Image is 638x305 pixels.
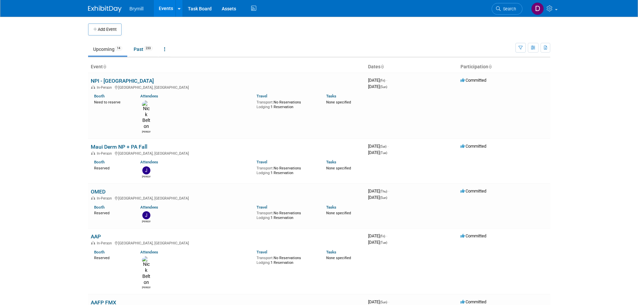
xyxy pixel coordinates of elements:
[458,61,550,73] th: Participation
[91,151,95,155] img: In-Person Event
[88,43,127,56] a: Upcoming14
[129,43,158,56] a: Past233
[368,299,389,304] span: [DATE]
[257,165,316,175] div: No Reservations 1 Reservation
[326,211,351,215] span: None specified
[130,6,144,11] span: Brymill
[144,46,153,51] span: 233
[103,64,106,69] a: Sort by Event Name
[365,61,458,73] th: Dates
[142,130,150,134] div: Nick Belton
[88,23,122,35] button: Add Event
[257,256,274,260] span: Transport:
[257,171,271,175] span: Lodging:
[91,144,147,150] a: Maui Derm NP + PA Fall
[142,100,150,130] img: Nick Belton
[501,6,516,11] span: Search
[97,196,114,201] span: In-Person
[380,79,385,82] span: (Fri)
[257,211,274,215] span: Transport:
[488,64,492,69] a: Sort by Participation Type
[326,94,336,98] a: Tasks
[257,99,316,109] div: No Reservations 1 Reservation
[88,6,122,12] img: ExhibitDay
[460,233,486,238] span: Committed
[257,260,271,265] span: Lodging:
[326,166,351,170] span: None specified
[94,254,131,260] div: Reserved
[94,94,104,98] a: Booth
[257,254,316,265] div: No Reservations 1 Reservation
[142,256,150,285] img: Nick Belton
[91,150,363,156] div: [GEOGRAPHIC_DATA], [GEOGRAPHIC_DATA]
[88,61,365,73] th: Event
[91,195,363,201] div: [GEOGRAPHIC_DATA], [GEOGRAPHIC_DATA]
[326,256,351,260] span: None specified
[91,240,363,245] div: [GEOGRAPHIC_DATA], [GEOGRAPHIC_DATA]
[94,160,104,164] a: Booth
[91,241,95,244] img: In-Person Event
[460,299,486,304] span: Committed
[140,205,158,210] a: Attendees
[142,285,150,289] div: Nick Belton
[140,160,158,164] a: Attendees
[142,174,150,178] div: Jeffery McDowell
[97,151,114,156] span: In-Person
[380,151,387,155] span: (Tue)
[140,250,158,254] a: Attendees
[94,205,104,210] a: Booth
[94,99,131,105] div: Need to reserve
[91,78,154,84] a: NPI - [GEOGRAPHIC_DATA]
[140,94,158,98] a: Attendees
[460,78,486,83] span: Committed
[380,189,387,193] span: (Thu)
[257,166,274,170] span: Transport:
[388,299,389,304] span: -
[326,100,351,104] span: None specified
[388,188,389,194] span: -
[94,210,131,216] div: Reserved
[531,2,544,15] img: Delaney Bryne
[257,100,274,104] span: Transport:
[91,84,363,90] div: [GEOGRAPHIC_DATA], [GEOGRAPHIC_DATA]
[257,216,271,220] span: Lodging:
[460,144,486,149] span: Committed
[380,241,387,244] span: (Tue)
[368,188,389,194] span: [DATE]
[94,165,131,171] div: Reserved
[257,205,267,210] a: Travel
[387,144,388,149] span: -
[368,144,388,149] span: [DATE]
[368,233,387,238] span: [DATE]
[326,205,336,210] a: Tasks
[368,150,387,155] span: [DATE]
[326,250,336,254] a: Tasks
[91,188,105,195] a: OMED
[368,78,387,83] span: [DATE]
[91,196,95,200] img: In-Person Event
[142,166,150,174] img: Jeffery McDowell
[380,300,387,304] span: (Sun)
[326,160,336,164] a: Tasks
[142,211,150,219] img: Jeffery McDowell
[97,241,114,245] span: In-Person
[386,78,387,83] span: -
[368,240,387,245] span: [DATE]
[257,105,271,109] span: Lodging:
[257,250,267,254] a: Travel
[380,64,384,69] a: Sort by Start Date
[257,160,267,164] a: Travel
[492,3,522,15] a: Search
[460,188,486,194] span: Committed
[368,84,387,89] span: [DATE]
[386,233,387,238] span: -
[94,250,104,254] a: Booth
[380,234,385,238] span: (Fri)
[115,46,122,51] span: 14
[257,210,316,220] div: No Reservations 1 Reservation
[380,145,386,148] span: (Sat)
[257,94,267,98] a: Travel
[142,219,150,223] div: Jeffery McDowell
[91,85,95,89] img: In-Person Event
[380,85,387,89] span: (Sun)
